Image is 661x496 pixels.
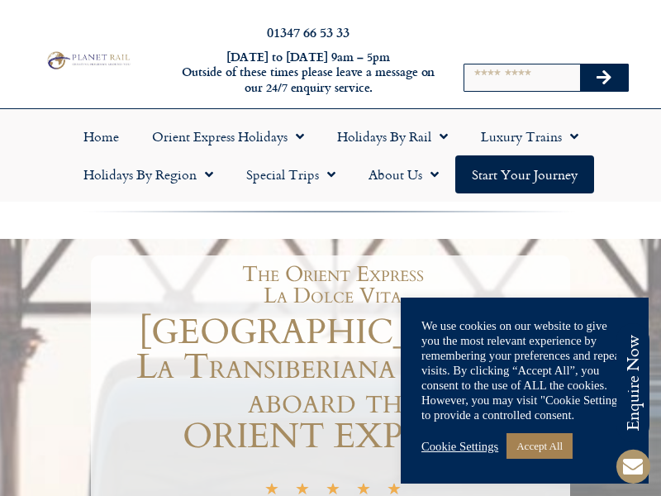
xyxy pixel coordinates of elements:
a: 01347 66 53 33 [267,22,350,41]
h1: The Orient Express La Dolce Vita [103,264,562,307]
div: We use cookies on our website to give you the most relevant experience by remembering your prefer... [421,318,628,422]
a: Holidays by Rail [321,117,464,155]
h6: [DATE] to [DATE] 9am – 5pm Outside of these times please leave a message on our 24/7 enquiry serv... [180,50,436,96]
nav: Menu [8,117,653,193]
a: Home [67,117,136,155]
a: Holidays by Region [67,155,230,193]
a: About Us [352,155,455,193]
a: Special Trips [230,155,352,193]
a: Cookie Settings [421,439,498,454]
a: Luxury Trains [464,117,595,155]
a: Start your Journey [455,155,594,193]
a: Orient Express Holidays [136,117,321,155]
img: Planet Rail Train Holidays Logo [44,50,132,71]
button: Search [580,64,628,91]
a: Accept All [506,433,573,459]
h1: [GEOGRAPHIC_DATA] La Transiberiana Italiana aboard the ORIENT EXPRESS [95,315,570,454]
